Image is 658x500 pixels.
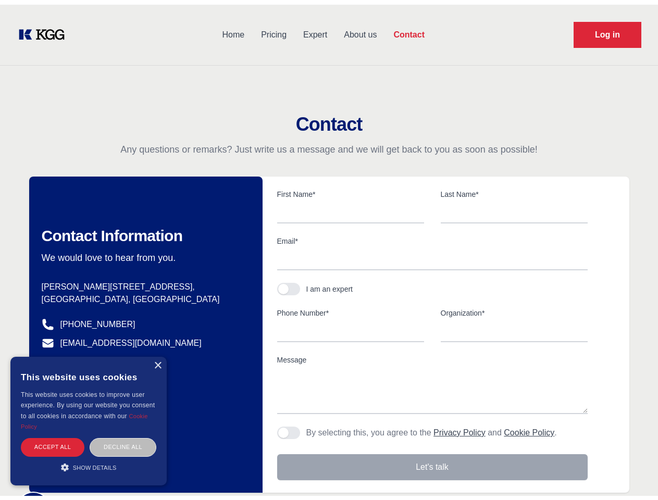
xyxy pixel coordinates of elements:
a: Home [214,17,253,44]
p: By selecting this, you agree to the and . [306,422,557,434]
a: About us [336,17,385,44]
a: [PHONE_NUMBER] [60,314,135,326]
a: Pricing [253,17,295,44]
h2: Contact [13,109,645,130]
span: Show details [73,460,117,466]
div: Close [154,357,162,365]
p: Any questions or remarks? Just write us a message and we will get back to you as soon as possible! [13,139,645,151]
iframe: Chat Widget [606,441,658,491]
a: Request Demo [574,17,641,43]
div: I am an expert [306,279,353,290]
p: [PERSON_NAME][STREET_ADDRESS], [42,276,246,289]
button: Let's talk [277,449,588,476]
a: Cookie Policy [21,408,148,425]
label: Last Name* [441,184,588,195]
a: Privacy Policy [433,423,486,432]
h2: Contact Information [42,222,246,241]
label: Phone Number* [277,303,424,314]
a: Contact [385,17,433,44]
p: [GEOGRAPHIC_DATA], [GEOGRAPHIC_DATA] [42,289,246,301]
p: We would love to hear from you. [42,247,246,259]
div: Accept all [21,433,84,452]
div: Show details [21,457,156,468]
div: This website uses cookies [21,360,156,385]
a: @knowledgegategroup [42,351,145,364]
div: Decline all [90,433,156,452]
span: This website uses cookies to improve user experience. By using our website you consent to all coo... [21,386,155,415]
label: Email* [277,231,588,242]
label: First Name* [277,184,424,195]
a: Expert [295,17,336,44]
a: [EMAIL_ADDRESS][DOMAIN_NAME] [60,332,202,345]
a: Cookie Policy [504,423,554,432]
label: Organization* [441,303,588,314]
label: Message [277,350,588,360]
a: KOL Knowledge Platform: Talk to Key External Experts (KEE) [17,22,73,39]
